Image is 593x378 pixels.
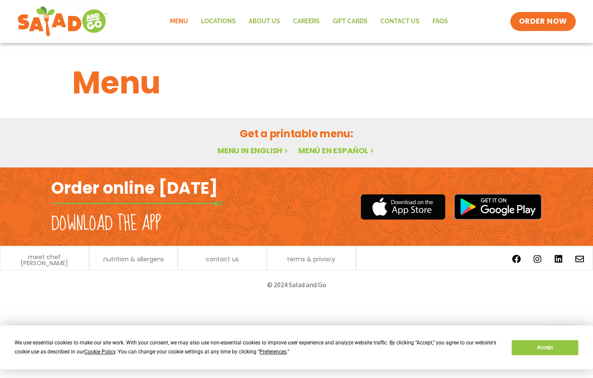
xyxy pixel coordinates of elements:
[298,145,376,156] a: Menú en español
[206,256,239,262] a: contact us
[164,12,195,31] a: Menu
[510,12,576,31] a: ORDER NOW
[361,193,445,221] img: appstore
[512,340,578,355] button: Accept
[72,59,521,106] h1: Menu
[103,256,164,262] a: nutrition & allergens
[326,12,374,31] a: GIFT CARDS
[519,16,567,27] span: ORDER NOW
[287,12,326,31] a: Careers
[5,254,84,266] a: meet chef [PERSON_NAME]
[259,349,287,355] span: Preferences
[51,212,161,236] h2: Download the app
[72,126,521,141] h2: Get a printable menu:
[84,349,115,355] span: Cookie Policy
[164,12,454,31] nav: Menu
[217,145,290,156] a: Menu in English
[287,256,335,262] a: terms & privacy
[195,12,242,31] a: Locations
[56,279,537,291] p: © 2024 Salad and Go
[51,177,218,198] h2: Order online [DATE]
[242,12,287,31] a: About Us
[15,338,501,356] div: We use essential cookies to make our site work. With your consent, we may also use non-essential ...
[374,12,426,31] a: Contact Us
[51,201,223,206] img: fork
[17,4,108,39] img: new-SAG-logo-768×292
[454,194,542,220] img: google_play
[426,12,454,31] a: FAQs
